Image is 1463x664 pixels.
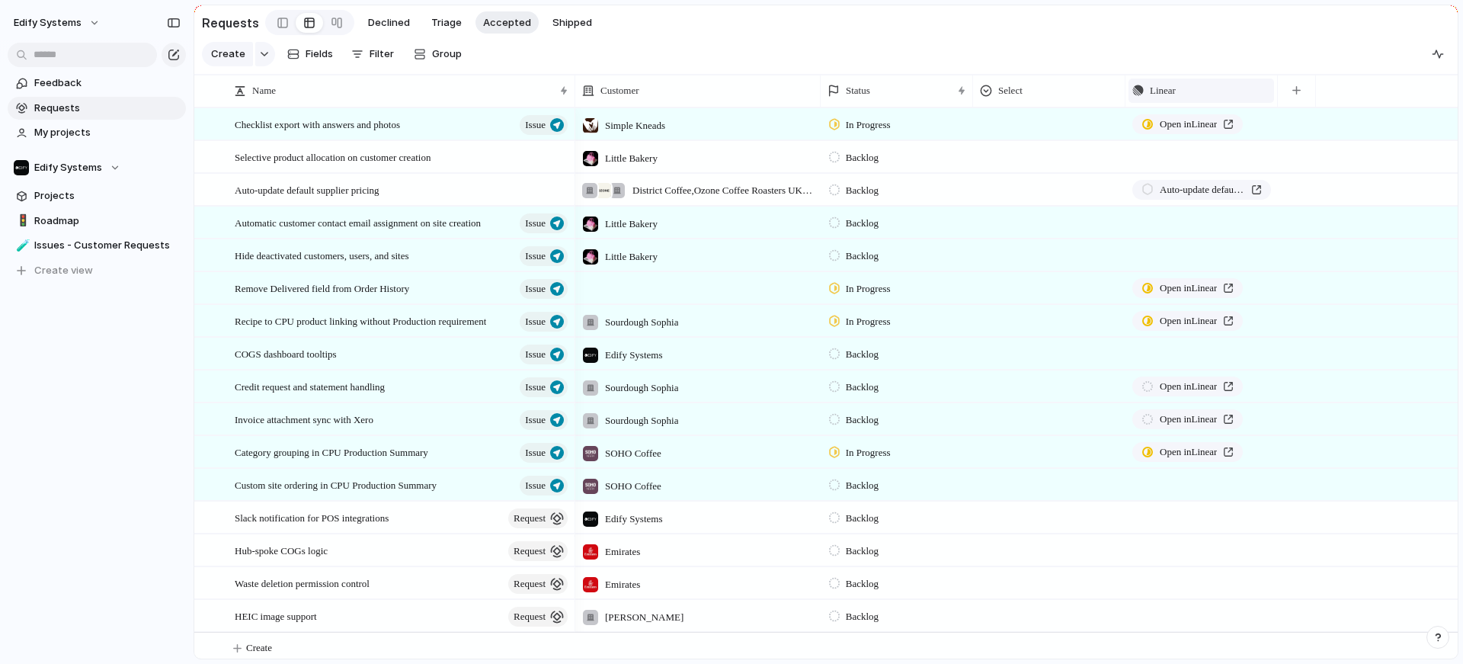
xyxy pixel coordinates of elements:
[525,278,546,300] span: Issue
[605,479,661,494] span: SOHO Coffee
[235,279,409,297] span: Remove Delivered field from Order History
[14,238,29,253] button: 🧪
[34,101,181,116] span: Requests
[281,42,339,66] button: Fields
[14,213,29,229] button: 🚦
[846,478,879,493] span: Backlog
[508,607,568,627] button: request
[525,377,546,398] span: Issue
[34,125,181,140] span: My projects
[202,42,253,66] button: Create
[1160,281,1217,296] span: Open in Linear
[424,11,469,34] button: Triage
[605,151,658,166] span: Little Bakery
[508,508,568,528] button: request
[34,160,102,175] span: Edify Systems
[605,610,683,625] span: [PERSON_NAME]
[545,11,600,34] button: Shipped
[525,114,546,136] span: Issue
[846,609,879,624] span: Backlog
[1160,182,1245,197] span: Auto-update default supplier pricing
[235,443,428,460] span: Category grouping in CPU Production Summary
[1132,377,1243,396] a: Open inLinear
[1160,313,1217,329] span: Open in Linear
[235,377,385,395] span: Credit request and statement handling
[235,246,409,264] span: Hide deactivated customers, users, and sites
[235,476,437,493] span: Custom site ordering in CPU Production Summary
[605,544,640,560] span: Emirates
[520,279,568,299] button: Issue
[235,541,328,559] span: Hub-spoke COGs logic
[514,541,546,562] span: request
[605,446,661,461] span: SOHO Coffee
[520,246,568,266] button: Issue
[1132,442,1243,462] a: Open inLinear
[235,410,373,428] span: Invoice attachment sync with Xero
[211,47,245,62] span: Create
[846,216,879,231] span: Backlog
[8,234,186,257] a: 🧪Issues - Customer Requests
[998,83,1023,98] span: Select
[525,213,546,234] span: Issue
[525,311,546,332] span: Issue
[14,15,82,30] span: Edify Systems
[8,259,186,282] button: Create view
[520,345,568,364] button: Issue
[34,213,181,229] span: Roadmap
[8,121,186,144] a: My projects
[520,312,568,332] button: Issue
[605,577,640,592] span: Emirates
[1132,114,1243,134] a: Open inLinear
[525,409,546,431] span: Issue
[235,508,389,526] span: Slack notification for POS integrations
[846,281,891,297] span: In Progress
[235,345,337,362] span: COGS dashboard tooltips
[520,213,568,233] button: Issue
[306,47,333,62] span: Fields
[235,312,486,329] span: Recipe to CPU product linking without Production requirement
[8,156,186,179] button: Edify Systems
[34,263,93,278] span: Create view
[368,15,410,30] span: Declined
[520,115,568,135] button: Issue
[235,148,431,165] span: Selective product allocation on customer creation
[525,475,546,496] span: Issue
[1132,409,1243,429] a: Open inLinear
[360,11,418,34] button: Declined
[520,410,568,430] button: Issue
[605,348,662,363] span: Edify Systems
[605,512,662,527] span: Edify Systems
[508,574,568,594] button: request
[632,183,814,198] span: District Coffee , Ozone Coffee Roasters UK Ltd , [PERSON_NAME]
[605,380,678,396] span: Sourdough Sophia
[345,42,400,66] button: Filter
[7,11,108,35] button: Edify Systems
[846,511,879,526] span: Backlog
[16,212,27,229] div: 🚦
[846,183,879,198] span: Backlog
[552,15,592,30] span: Shipped
[846,380,879,395] span: Backlog
[370,47,394,62] span: Filter
[8,97,186,120] a: Requests
[846,412,879,428] span: Backlog
[1160,444,1217,460] span: Open in Linear
[525,344,546,365] span: Issue
[34,188,181,204] span: Projects
[520,443,568,463] button: Issue
[846,544,879,559] span: Backlog
[34,75,181,91] span: Feedback
[846,314,891,329] span: In Progress
[1160,117,1217,132] span: Open in Linear
[252,83,276,98] span: Name
[1132,278,1243,298] a: Open inLinear
[846,445,891,460] span: In Progress
[1150,83,1176,98] span: Linear
[514,508,546,529] span: request
[475,11,539,34] button: Accepted
[235,181,379,198] span: Auto-update default supplier pricing
[605,249,658,265] span: Little Bakery
[525,245,546,267] span: Issue
[246,640,272,656] span: Create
